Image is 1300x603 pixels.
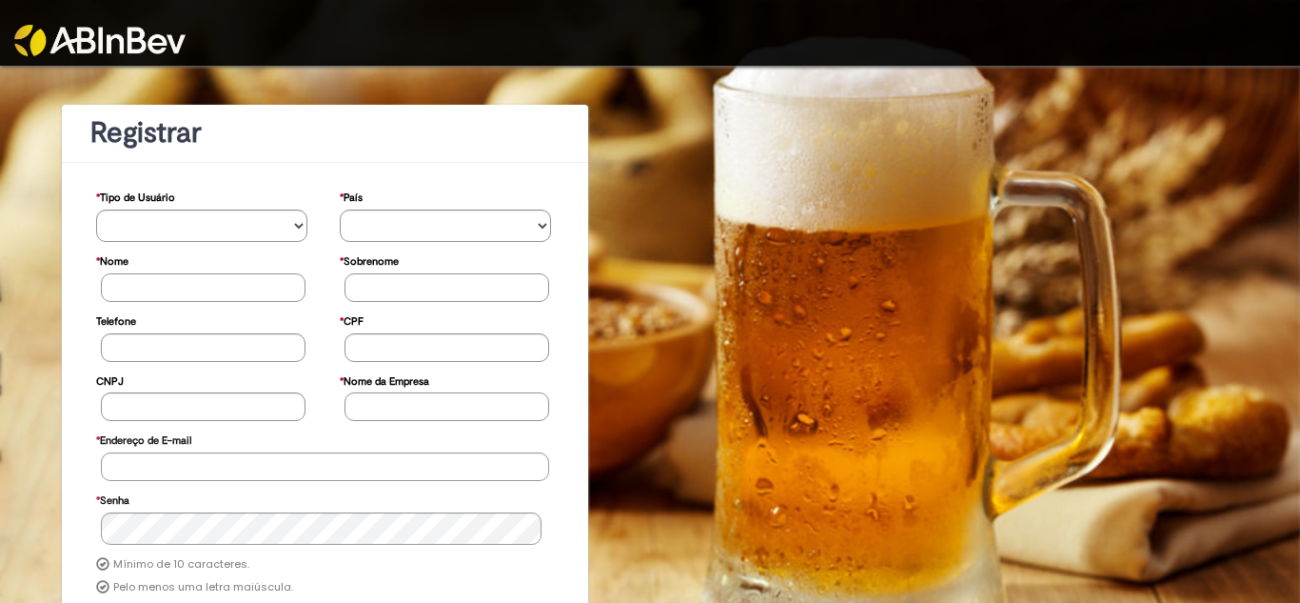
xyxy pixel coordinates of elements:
[340,246,399,273] label: Sobrenome
[96,182,175,210] label: Tipo de Usuário
[96,306,136,333] label: Telefone
[340,306,364,333] label: CPF
[113,580,293,595] label: Pelo menos uma letra maiúscula.
[96,246,128,273] label: Nome
[113,557,249,573] label: Mínimo de 10 caracteres.
[96,485,129,513] label: Senha
[96,425,191,452] label: Endereço de E-mail
[90,117,560,149] h1: Registrar
[340,182,363,210] label: País
[14,25,186,56] img: ABInbev-white.png
[96,366,124,393] label: CNPJ
[340,366,429,393] label: Nome da Empresa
